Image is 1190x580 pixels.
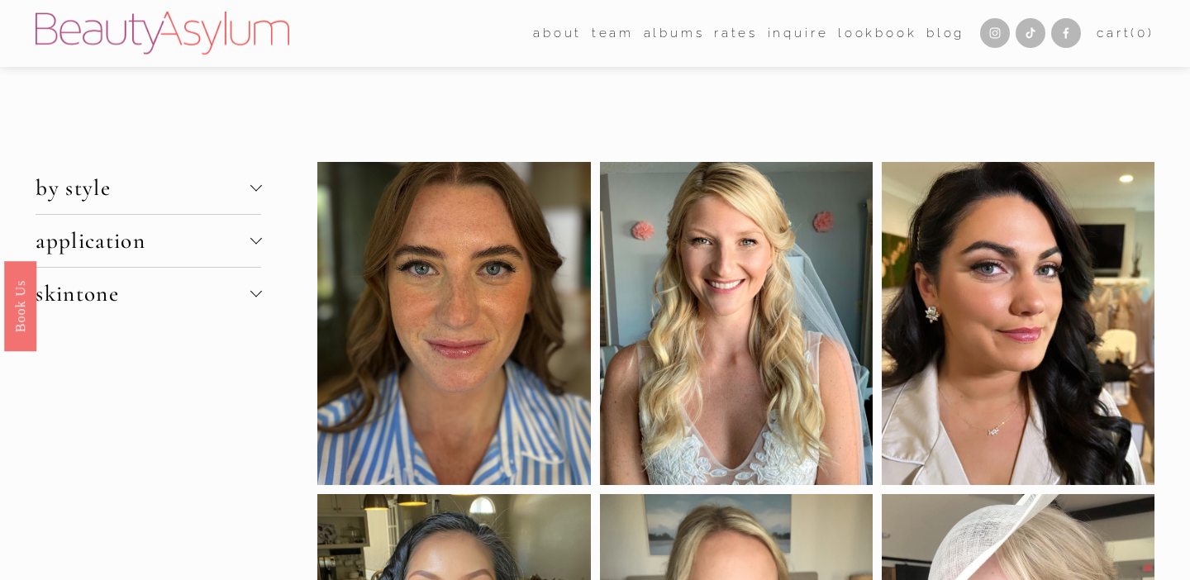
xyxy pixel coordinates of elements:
[926,21,964,46] a: Blog
[36,227,250,254] span: application
[36,174,250,202] span: by style
[980,18,1010,48] a: Instagram
[36,162,261,214] button: by style
[36,215,261,267] button: application
[1016,18,1045,48] a: TikTok
[592,22,634,45] span: team
[592,21,634,46] a: folder dropdown
[36,12,289,55] img: Beauty Asylum | Bridal Hair &amp; Makeup Charlotte &amp; Atlanta
[36,280,250,307] span: skintone
[644,21,705,46] a: albums
[838,21,917,46] a: Lookbook
[714,21,758,46] a: Rates
[533,22,582,45] span: about
[1051,18,1081,48] a: Facebook
[1130,26,1154,40] span: ( )
[1137,26,1148,40] span: 0
[36,268,261,320] button: skintone
[1097,22,1154,45] a: 0 items in cart
[768,21,829,46] a: Inquire
[4,261,36,351] a: Book Us
[533,21,582,46] a: folder dropdown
